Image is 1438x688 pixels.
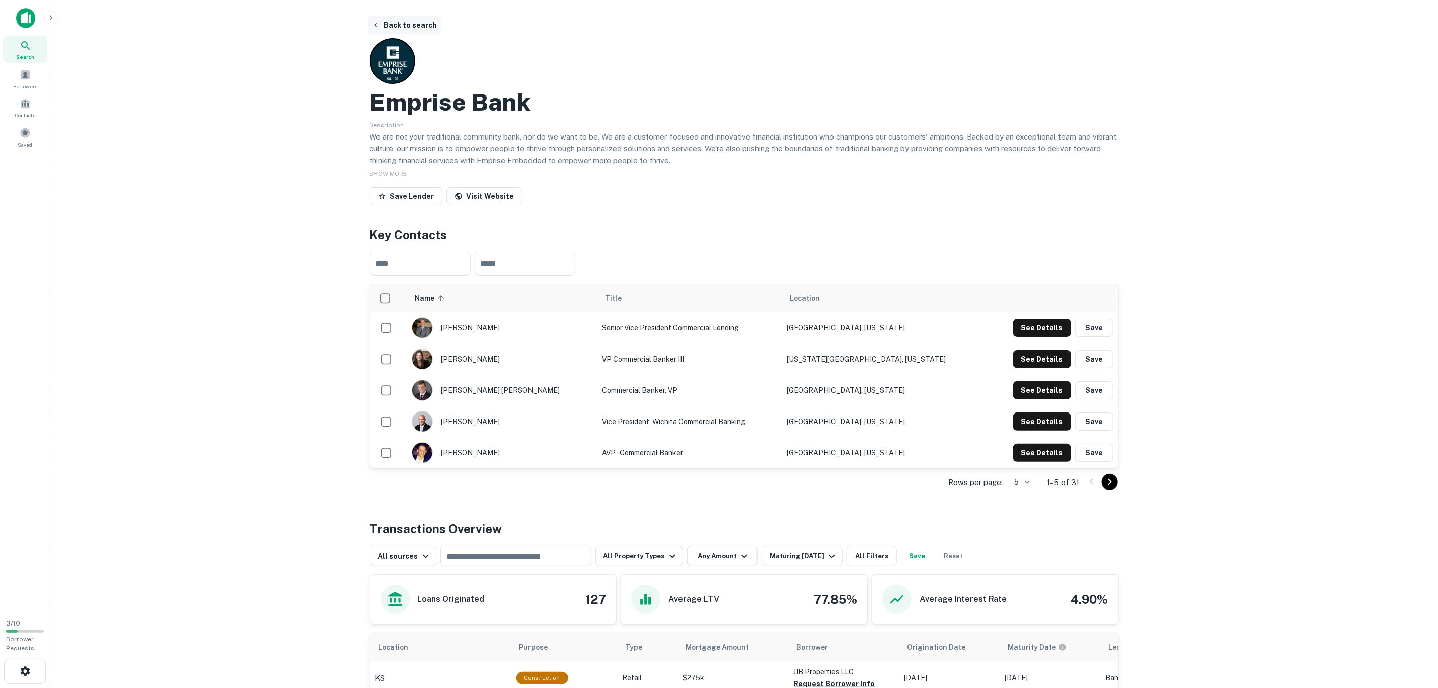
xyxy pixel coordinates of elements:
span: Saved [18,141,33,149]
span: Description [370,122,404,129]
td: [GEOGRAPHIC_DATA], [US_STATE] [782,437,986,468]
h4: Transactions Overview [370,520,502,538]
h4: Key Contacts [370,226,1119,244]
button: Maturing [DATE] [762,546,843,566]
button: All Property Types [595,546,683,566]
h6: Maturity Date [1008,642,1056,653]
button: Save your search to get updates of matches that match your search criteria. [901,546,933,566]
p: We are not your traditional community bank, nor do we want to be. We are a customer-focused and i... [370,131,1119,167]
span: Search [16,53,34,61]
h6: Loans Originated [418,593,485,605]
th: Maturity dates displayed may be estimated. Please contact the lender for the most accurate maturi... [1000,633,1101,661]
a: Saved [3,123,47,151]
button: See Details [1013,381,1071,399]
th: Location [370,633,511,661]
a: Borrowers [3,65,47,92]
th: Origination Date [899,633,1000,661]
td: [US_STATE][GEOGRAPHIC_DATA], [US_STATE] [782,343,986,375]
h2: Emprise Bank [370,88,531,117]
th: Purpose [511,633,618,661]
div: All sources [378,550,432,562]
h6: Average Interest Rate [920,593,1007,605]
button: Save [1075,412,1113,431]
td: AVP - Commercial Banker [597,437,782,468]
button: Any Amount [687,546,758,566]
div: [PERSON_NAME] [412,411,592,432]
img: 1516839831874 [412,411,432,432]
td: [GEOGRAPHIC_DATA], [US_STATE] [782,312,986,343]
h4: 4.90% [1071,590,1108,608]
button: Back to search [368,16,441,34]
span: Contacts [15,111,35,119]
th: Mortgage Amount [678,633,789,661]
button: Save [1075,319,1113,337]
iframe: Chat Widget [1388,607,1438,656]
p: [DATE] [904,673,995,683]
th: Borrower [789,633,899,661]
button: Save Lender [370,187,442,205]
td: Commercial Banker, VP [597,375,782,406]
span: Origination Date [907,641,979,653]
p: Retail [623,673,673,683]
p: JJB Properties LLC [794,666,894,677]
div: Maturing [DATE] [770,550,838,562]
td: Vice President, Wichita Commercial Banking [597,406,782,437]
a: Visit Website [446,187,522,205]
div: [PERSON_NAME] [412,317,592,338]
img: capitalize-icon.png [16,8,35,28]
div: Maturity dates displayed may be estimated. Please contact the lender for the most accurate maturi... [1008,642,1067,653]
p: KS [375,672,385,684]
button: Go to next page [1102,474,1118,490]
button: See Details [1013,444,1071,462]
span: Mortgage Amount [686,641,763,653]
div: [PERSON_NAME] [PERSON_NAME] [412,380,592,401]
td: [GEOGRAPHIC_DATA], [US_STATE] [782,406,986,437]
th: Lender Type [1101,633,1191,661]
span: Type [626,641,656,653]
span: Purpose [519,641,561,653]
h4: 127 [585,590,606,608]
h4: 77.85% [814,590,857,608]
img: 1543941079052 [412,380,432,400]
p: 1–5 of 31 [1047,476,1080,489]
p: [DATE] [1005,673,1096,683]
button: All sources [370,546,436,566]
span: 3 / 10 [6,620,20,627]
h6: Average LTV [668,593,719,605]
img: 1734450089317 [412,349,432,369]
span: Name [415,292,447,304]
button: See Details [1013,412,1071,431]
img: 1518584025779 [412,443,432,463]
div: 5 [1007,475,1031,490]
button: Save [1075,444,1113,462]
a: Search [3,36,47,63]
span: SHOW MORE [370,170,407,177]
a: KS [375,672,506,684]
button: See Details [1013,350,1071,368]
div: [PERSON_NAME] [412,349,592,370]
span: Location [379,641,422,653]
td: Senior Vice President Commercial Lending [597,312,782,343]
th: Name [407,284,597,312]
span: Borrower Requests [6,636,34,652]
a: Contacts [3,94,47,121]
div: [PERSON_NAME] [412,442,592,463]
span: Borrowers [13,82,37,90]
td: [GEOGRAPHIC_DATA], [US_STATE] [782,375,986,406]
th: Type [618,633,678,661]
button: All Filters [847,546,897,566]
span: Maturity dates displayed may be estimated. Please contact the lender for the most accurate maturi... [1008,642,1080,653]
span: Location [790,292,820,304]
img: 1683128857716 [412,318,432,338]
span: Title [606,292,635,304]
span: Lender Type [1109,641,1152,653]
button: Save [1075,350,1113,368]
div: This loan purpose was for construction [516,672,568,684]
button: Reset [937,546,969,566]
th: Title [597,284,782,312]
